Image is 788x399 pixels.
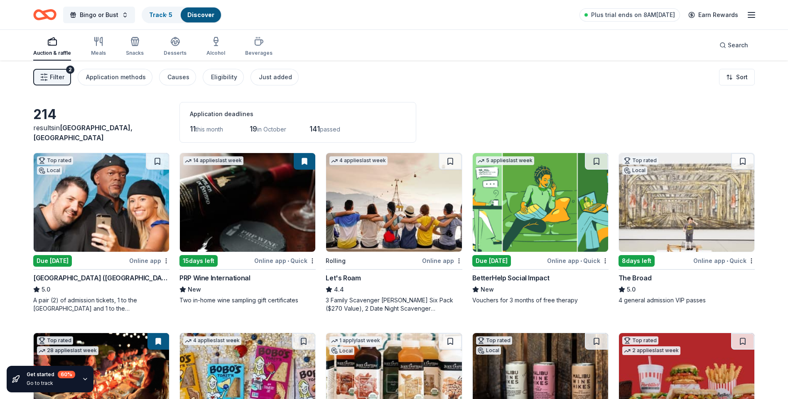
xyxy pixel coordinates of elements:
button: Filter2 [33,69,71,85]
div: Eligibility [211,72,237,82]
div: Online app Quick [547,255,609,266]
img: Image for PRP Wine International [180,153,315,252]
span: New [481,285,494,294]
div: 15 days left [179,255,218,267]
div: 1 apply last week [329,336,382,345]
a: Image for The BroadTop ratedLocal8days leftOnline app•QuickThe Broad5.04 general admission VIP pa... [619,153,755,304]
img: Image for The Broad [619,153,754,252]
div: Due [DATE] [472,255,511,267]
div: BetterHelp Social Impact [472,273,550,283]
div: 4 applies last week [183,336,241,345]
div: Meals [91,50,106,56]
div: Local [37,166,62,175]
div: 3 Family Scavenger [PERSON_NAME] Six Pack ($270 Value), 2 Date Night Scavenger [PERSON_NAME] Two ... [326,296,462,313]
button: Bingo or Bust [63,7,135,23]
div: Let's Roam [326,273,361,283]
div: 4 applies last week [329,156,388,165]
span: 5.0 [42,285,50,294]
span: New [188,285,201,294]
div: Top rated [37,336,73,345]
div: 28 applies last week [37,346,98,355]
div: Top rated [622,156,658,165]
span: in October [257,126,286,133]
span: [GEOGRAPHIC_DATA], [GEOGRAPHIC_DATA] [33,124,133,142]
div: 60 % [58,371,75,378]
div: A pair (2) of admission tickets, 1 to the [GEOGRAPHIC_DATA] and 1 to the [GEOGRAPHIC_DATA] [33,296,169,313]
button: Track· 5Discover [142,7,222,23]
button: Beverages [245,33,272,61]
button: Alcohol [206,33,225,61]
span: Bingo or Bust [80,10,118,20]
div: Due [DATE] [33,255,72,267]
a: Track· 5 [149,11,172,18]
img: Image for Let's Roam [326,153,462,252]
span: this month [196,126,223,133]
span: Filter [50,72,64,82]
div: Local [329,347,354,355]
div: Top rated [476,336,512,345]
a: Image for BetterHelp Social Impact5 applieslast weekDue [DATE]Online app•QuickBetterHelp Social I... [472,153,609,304]
button: Auction & raffle [33,33,71,61]
span: 5.0 [627,285,636,294]
div: Go to track [27,380,75,387]
div: 2 [66,66,74,74]
span: in [33,124,133,142]
div: Local [476,346,501,355]
button: Causes [159,69,196,85]
div: 5 applies last week [476,156,534,165]
div: Get started [27,371,75,378]
div: Online app Quick [254,255,316,266]
span: passed [320,126,340,133]
div: Snacks [126,50,144,56]
span: Plus trial ends on 8AM[DATE] [591,10,675,20]
span: • [727,258,728,264]
div: The Broad [619,273,651,283]
span: Search [728,40,748,50]
button: Snacks [126,33,144,61]
div: Online app [422,255,462,266]
button: Meals [91,33,106,61]
div: results [33,123,169,143]
img: Image for Hollywood Wax Museum (Hollywood) [34,153,169,252]
div: Top rated [37,156,73,165]
span: Sort [736,72,748,82]
a: Earn Rewards [683,7,743,22]
div: Top rated [622,336,658,345]
a: Plus trial ends on 8AM[DATE] [579,8,680,22]
div: Online app [129,255,169,266]
div: Just added [259,72,292,82]
button: Search [713,37,755,54]
div: PRP Wine International [179,273,250,283]
button: Application methods [78,69,152,85]
button: Eligibility [203,69,244,85]
div: [GEOGRAPHIC_DATA] ([GEOGRAPHIC_DATA]) [33,273,169,283]
button: Desserts [164,33,187,61]
div: Beverages [245,50,272,56]
div: Application deadlines [190,109,406,119]
a: Home [33,5,56,24]
div: 2 applies last week [622,346,680,355]
span: 141 [309,124,320,133]
button: Just added [250,69,299,85]
button: Sort [719,69,755,85]
div: 14 applies last week [183,156,243,165]
span: 11 [190,124,196,133]
div: 4 general admission VIP passes [619,296,755,304]
span: • [580,258,582,264]
div: Desserts [164,50,187,56]
div: Local [622,166,647,175]
img: Image for BetterHelp Social Impact [473,153,608,252]
div: Application methods [86,72,146,82]
div: Alcohol [206,50,225,56]
div: Online app Quick [693,255,755,266]
a: Discover [187,11,214,18]
div: Vouchers for 3 months of free therapy [472,296,609,304]
span: 19 [250,124,257,133]
div: Two in-home wine sampling gift certificates [179,296,316,304]
div: 8 days left [619,255,655,267]
a: Image for PRP Wine International14 applieslast week15days leftOnline app•QuickPRP Wine Internatio... [179,153,316,304]
a: Image for Let's Roam4 applieslast weekRollingOnline appLet's Roam4.43 Family Scavenger [PERSON_NA... [326,153,462,313]
div: Auction & raffle [33,50,71,56]
span: • [287,258,289,264]
div: Causes [167,72,189,82]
